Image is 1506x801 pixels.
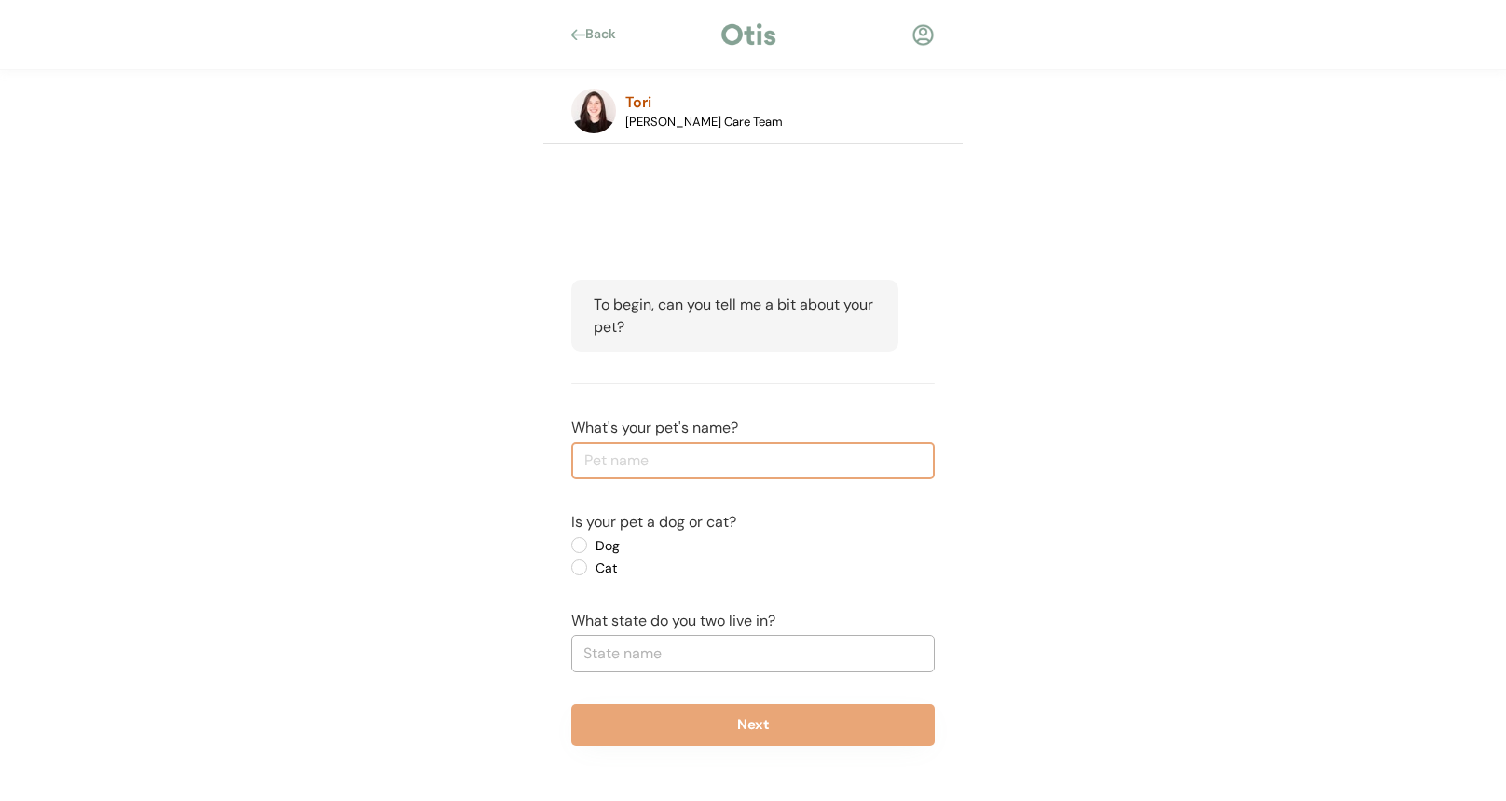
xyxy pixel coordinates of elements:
[585,25,627,44] div: Back
[571,635,935,672] input: State name
[571,280,898,352] div: To begin, can you tell me a bit about your pet?
[571,610,775,632] div: What state do you two live in?
[625,114,783,131] div: [PERSON_NAME] Care Team
[571,511,736,533] div: Is your pet a dog or cat?
[571,442,935,479] input: Pet name
[571,417,738,439] div: What's your pet's name?
[590,539,758,552] label: Dog
[590,561,758,574] label: Cat
[571,704,935,746] button: Next
[625,91,651,114] div: Tori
